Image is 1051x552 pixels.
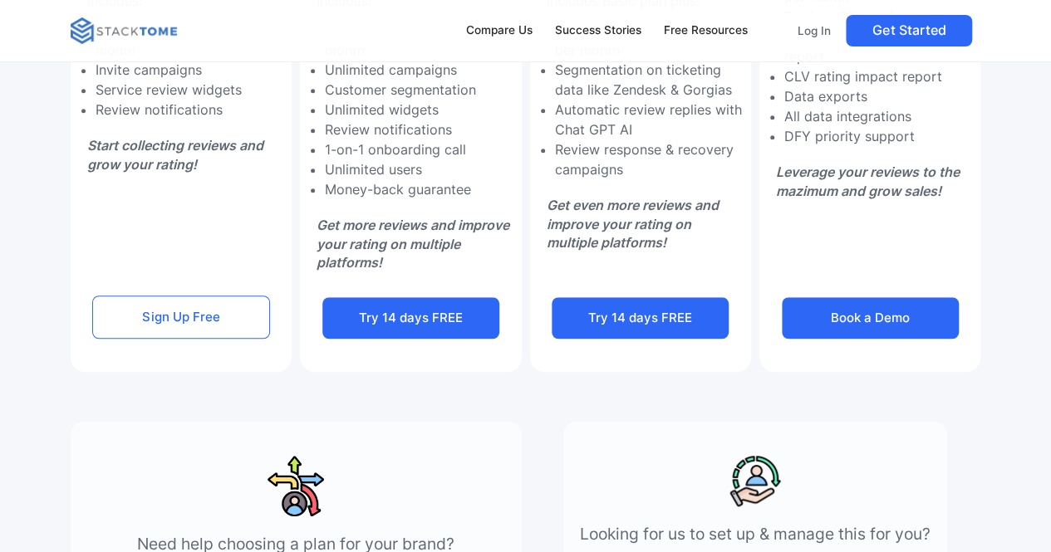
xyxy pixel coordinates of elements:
em: Start collecting reviews and grow your rating! [87,137,263,172]
em: Get more reviews and improve your rating on multiple platforms! [317,217,509,271]
p: Log In [798,23,831,38]
li: Unlimited users [325,159,513,179]
li: Unlimited campaigns [325,60,513,80]
li: Review response & recovery campaigns [555,139,743,179]
em: Get even more reviews and improve your rating on multiple platforms! [547,197,719,251]
li: 1-on-1 onboarding call [325,139,513,159]
div: Success Stories [555,22,641,40]
a: Sign Up Free [92,296,269,339]
a: Compare Us [459,13,541,48]
a: Success Stories [548,13,650,48]
li: Money-back guarantee [325,179,513,199]
li: CLV rating impact report [784,66,972,86]
div: Compare Us [466,22,533,40]
li: Invite campaigns [96,60,283,80]
li: Review notifications [96,100,283,120]
div: Free Resources [664,22,748,40]
a: Book a Demo [782,297,959,339]
li: DFY priority support [784,126,972,146]
em: Leverage your reviews to the mazimum and grow sales! [776,164,960,198]
p: Looking for us to set up & manage this for you? [580,524,931,545]
li: Data exports [784,86,972,106]
li: Unlimited widgets [325,100,513,120]
a: Free Resources [656,13,755,48]
li: All data integrations [784,106,972,126]
li: Customer segmentation [325,80,513,100]
li: Review notifications [325,120,513,139]
li: Segmentation on ticketing data like Zendesk & Gorgias [555,60,743,100]
a: Try 14 days FREE [322,297,499,339]
a: Get Started [846,15,972,46]
li: Service review widgets [96,80,283,100]
a: Try 14 days FREE [552,297,729,339]
li: Automatic review replies with Chat GPT AI [555,100,743,139]
a: Log In [788,15,839,46]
